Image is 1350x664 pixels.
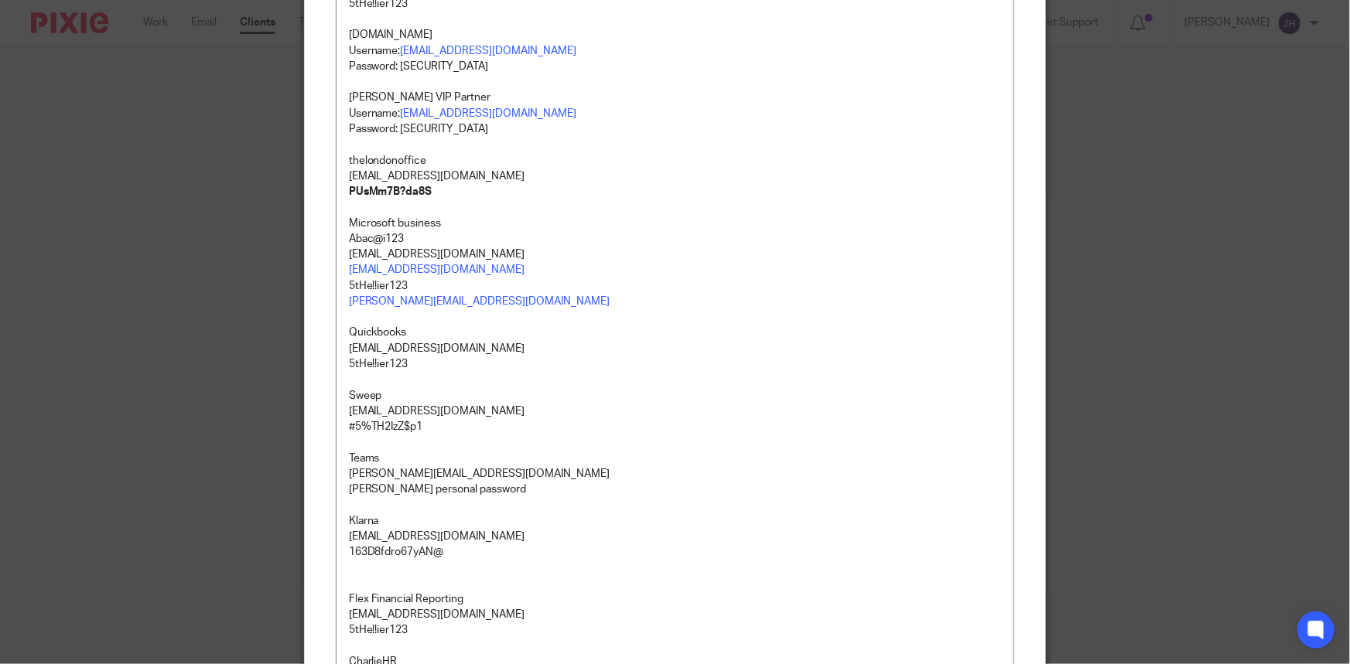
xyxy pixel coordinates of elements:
[349,451,1002,466] p: Teams
[349,466,1002,482] p: [PERSON_NAME][EMAIL_ADDRESS][DOMAIN_NAME]
[401,108,577,119] a: [EMAIL_ADDRESS][DOMAIN_NAME]
[349,264,525,275] a: [EMAIL_ADDRESS][DOMAIN_NAME]
[349,121,1002,137] p: Password: [SECURITY_DATA]
[349,296,610,307] a: [PERSON_NAME][EMAIL_ADDRESS][DOMAIN_NAME]
[349,404,1002,419] p: [EMAIL_ADDRESS][DOMAIN_NAME]
[349,622,1002,638] p: 5tHe!!ier123
[349,325,1002,340] p: Quickbooks
[349,591,1002,607] p: Flex Financial Reporting
[349,106,1002,121] p: Username:
[349,356,1002,372] p: 5tHe!!ier123
[349,153,1002,169] p: thelondonoffice
[401,46,577,56] a: [EMAIL_ADDRESS][DOMAIN_NAME]
[349,544,1002,560] p: 163D8fdro67yAN@
[349,216,1002,231] p: Microsoft business
[349,59,1002,74] p: Password: [SECURITY_DATA]
[349,43,1002,59] p: Username:
[349,513,1002,529] p: Klarna
[349,482,1002,497] p: [PERSON_NAME] personal password
[349,529,1002,544] p: [EMAIL_ADDRESS][DOMAIN_NAME]
[349,419,1002,434] p: #5%TH2IzZ$p1
[349,278,1002,294] p: 5tHe!!ier123
[349,90,1002,105] p: [PERSON_NAME] VIP Partner
[349,169,1002,184] p: [EMAIL_ADDRESS][DOMAIN_NAME]
[349,247,1002,262] p: [EMAIL_ADDRESS][DOMAIN_NAME]
[349,27,1002,43] p: [DOMAIN_NAME]
[349,388,1002,404] p: Sweep
[349,186,432,197] strong: PUsMm7B?da8S
[349,341,1002,356] p: [EMAIL_ADDRESS][DOMAIN_NAME]
[349,231,1002,247] p: Abac@i123
[349,607,1002,622] p: [EMAIL_ADDRESS][DOMAIN_NAME]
